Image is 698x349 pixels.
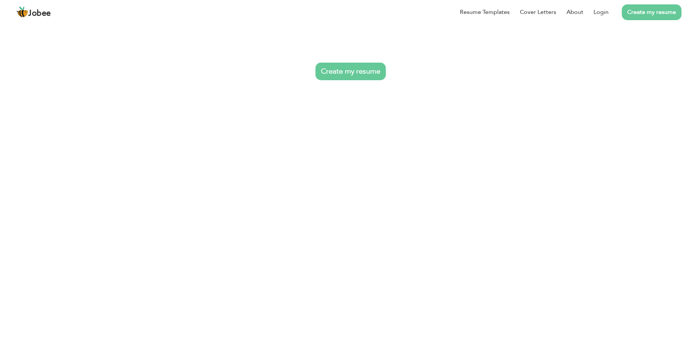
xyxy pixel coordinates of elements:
a: Login [594,8,609,16]
a: Cover Letters [520,8,556,16]
a: Create my resume [315,63,386,80]
a: About [566,8,583,16]
img: jobee.io [16,6,28,18]
span: Jobee [28,10,51,18]
a: Resume Templates [460,8,510,16]
a: Jobee [16,6,51,18]
a: Create my resume [622,4,682,20]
